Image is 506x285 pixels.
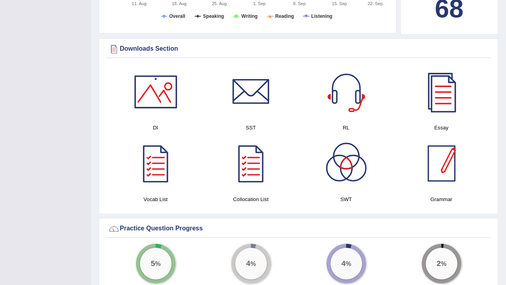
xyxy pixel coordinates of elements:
big: 5 [151,259,155,268]
h4: Collocation List [207,195,295,203]
big: 2 [436,259,441,268]
big: 4 [246,259,250,268]
h4: DI [112,123,199,132]
div: % [426,248,457,279]
tspan: 8. Sep [293,1,306,6]
h4: Grammar [398,195,485,203]
tspan: Overall [169,13,185,19]
tspan: 1. Sep [253,1,266,6]
tspan: Reading [275,13,294,19]
tspan: 22. Sep [368,1,383,6]
div: Practice Question Progress [108,223,489,235]
tspan: 18. Aug [172,1,187,6]
div: % [330,248,362,279]
h4: RL [302,123,390,132]
tspan: 15. Sep [332,1,347,6]
h4: Essay [398,123,485,132]
h4: Vocab List [112,195,199,203]
div: Downloads Section [108,43,489,55]
big: 4 [341,259,346,268]
div: % [140,248,172,279]
tspan: 11. Aug [132,1,146,6]
tspan: Writing [242,13,258,19]
div: % [235,248,267,279]
h4: SWT [302,195,390,203]
h4: SST [207,123,295,132]
tspan: Speaking [203,13,224,19]
tspan: Listening [311,13,332,19]
tspan: 25. Aug [212,1,227,6]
